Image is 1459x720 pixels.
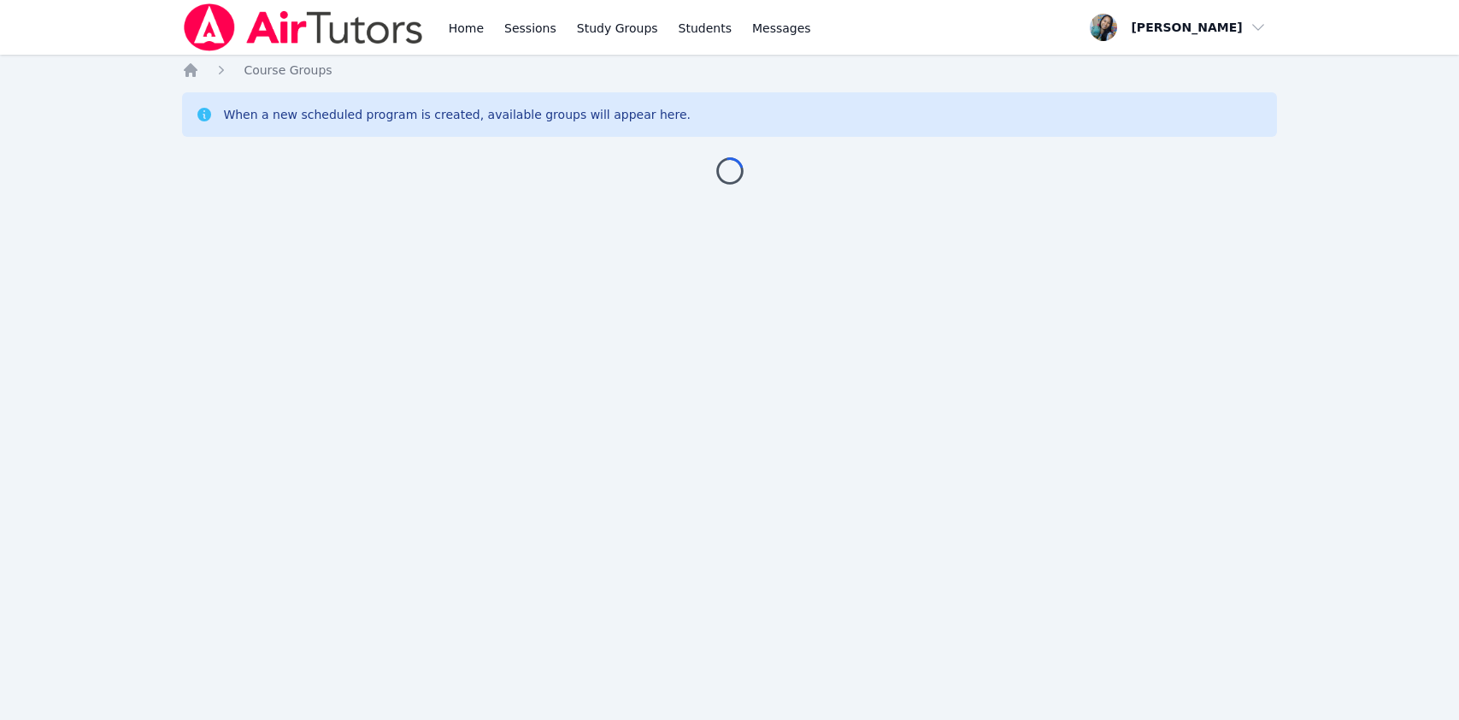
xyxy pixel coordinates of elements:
[223,106,691,123] div: When a new scheduled program is created, available groups will appear here.
[752,20,811,37] span: Messages
[244,62,332,79] a: Course Groups
[244,63,332,77] span: Course Groups
[182,3,424,51] img: Air Tutors
[182,62,1276,79] nav: Breadcrumb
